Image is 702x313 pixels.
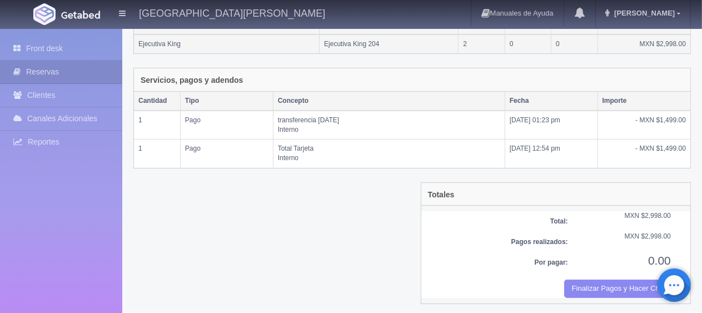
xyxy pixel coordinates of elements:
div: MXN $2,998.00 [576,211,679,221]
th: Concepto [273,92,505,111]
img: Getabed [33,3,56,25]
th: Tipo [180,92,273,111]
b: Pagos realizados: [511,238,568,246]
td: 0 [551,34,598,53]
td: transferencia [DATE] Interno [273,111,505,140]
td: 1 [134,111,180,140]
span: [PERSON_NAME] [611,9,675,17]
td: 0 [505,34,551,53]
th: Importe [598,92,690,111]
td: Pago [180,111,273,140]
img: Getabed [61,11,100,19]
td: - MXN $1,499.00 [598,140,690,168]
td: Ejecutiva King 204 [320,34,459,53]
td: Ejecutiva King [134,34,320,53]
td: Pago [180,140,273,168]
h4: Totales [428,191,455,199]
td: 1 [134,140,180,168]
td: MXN $2,998.00 [598,34,690,53]
td: 2 [459,34,505,53]
th: Cantidad [134,92,180,111]
b: Por pagar: [535,259,568,266]
td: - MXN $1,499.00 [598,111,690,140]
div: MXN $2,998.00 [576,232,679,241]
div: 0.00 [576,252,679,269]
h4: Servicios, pagos y adendos [141,76,243,85]
td: [DATE] 12:54 pm [505,140,598,168]
th: Fecha [505,92,598,111]
b: Total: [550,217,568,225]
h4: [GEOGRAPHIC_DATA][PERSON_NAME] [139,6,325,19]
td: [DATE] 01:23 pm [505,111,598,140]
td: Total Tarjeta Interno [273,140,505,168]
button: Finalizar Pagos y Hacer Checkout [564,280,671,298]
